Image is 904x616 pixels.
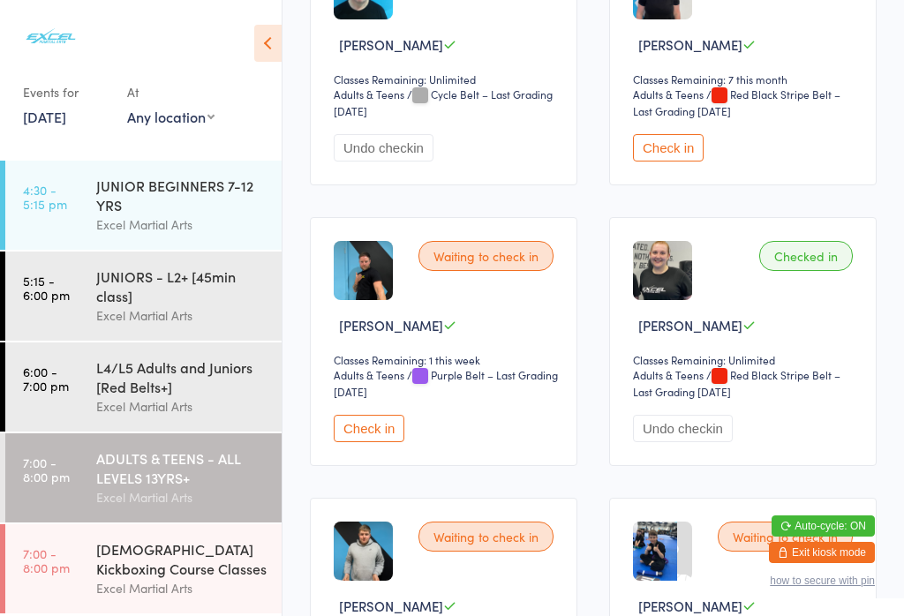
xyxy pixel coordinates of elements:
[23,274,70,302] time: 5:15 - 6:00 pm
[23,78,109,107] div: Events for
[633,86,840,118] span: / Red Black Stripe Belt – Last Grading [DATE]
[770,575,875,587] button: how to secure with pin
[339,316,443,334] span: [PERSON_NAME]
[96,578,267,598] div: Excel Martial Arts
[23,455,70,484] time: 7:00 - 8:00 pm
[96,539,267,578] div: [DEMOGRAPHIC_DATA] Kickboxing Course Classes
[638,35,742,54] span: [PERSON_NAME]
[334,241,393,300] img: image1751647069.png
[23,546,70,575] time: 7:00 - 8:00 pm
[23,107,66,126] a: [DATE]
[418,241,554,271] div: Waiting to check in
[96,267,267,305] div: JUNIORS - L2+ [45min class]
[23,364,69,393] time: 6:00 - 7:00 pm
[339,35,443,54] span: [PERSON_NAME]
[334,352,559,367] div: Classes Remaining: 1 this week
[5,161,282,250] a: 4:30 -5:15 pmJUNIOR BEGINNERS 7-12 YRSExcel Martial Arts
[759,241,853,271] div: Checked in
[334,134,433,162] button: Undo checkin
[96,448,267,487] div: ADULTS & TEENS - ALL LEVELS 13YRS+
[633,367,704,382] div: Adults & Teens
[633,522,677,581] img: image1606409267.png
[334,367,404,382] div: Adults & Teens
[18,13,84,60] img: Excel Martial Arts
[96,305,267,326] div: Excel Martial Arts
[418,522,554,552] div: Waiting to check in
[769,542,875,563] button: Exit kiosk mode
[23,183,67,211] time: 4:30 - 5:15 pm
[772,515,875,537] button: Auto-cycle: ON
[339,597,443,615] span: [PERSON_NAME]
[96,357,267,396] div: L4/L5 Adults and Juniors [Red Belts+]
[334,415,404,442] button: Check in
[718,522,853,552] div: Waiting to check in
[334,71,559,86] div: Classes Remaining: Unlimited
[5,252,282,341] a: 5:15 -6:00 pmJUNIORS - L2+ [45min class]Excel Martial Arts
[334,86,404,101] div: Adults & Teens
[127,107,215,126] div: Any location
[633,415,733,442] button: Undo checkin
[638,316,742,334] span: [PERSON_NAME]
[633,71,858,86] div: Classes Remaining: 7 this month
[633,352,858,367] div: Classes Remaining: Unlimited
[127,78,215,107] div: At
[638,597,742,615] span: [PERSON_NAME]
[334,367,558,399] span: / Purple Belt – Last Grading [DATE]
[633,134,704,162] button: Check in
[96,176,267,214] div: JUNIOR BEGINNERS 7-12 YRS
[633,86,704,101] div: Adults & Teens
[96,396,267,417] div: Excel Martial Arts
[633,367,840,399] span: / Red Black Stripe Belt – Last Grading [DATE]
[96,214,267,235] div: Excel Martial Arts
[5,433,282,522] a: 7:00 -8:00 pmADULTS & TEENS - ALL LEVELS 13YRS+Excel Martial Arts
[334,522,393,581] img: image1708543879.png
[5,524,282,613] a: 7:00 -8:00 pm[DEMOGRAPHIC_DATA] Kickboxing Course ClassesExcel Martial Arts
[5,342,282,432] a: 6:00 -7:00 pmL4/L5 Adults and Juniors [Red Belts+]Excel Martial Arts
[334,86,553,118] span: / Cycle Belt – Last Grading [DATE]
[96,487,267,507] div: Excel Martial Arts
[633,241,692,300] img: image1657697122.png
